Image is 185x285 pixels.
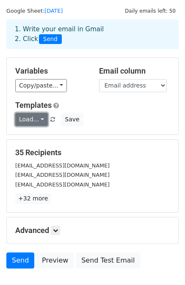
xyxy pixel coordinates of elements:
[122,8,179,14] a: Daily emails left: 50
[76,252,140,269] a: Send Test Email
[15,226,170,235] h5: Advanced
[143,244,185,285] iframe: Chat Widget
[6,8,63,14] small: Google Sheet:
[15,101,52,110] a: Templates
[15,79,67,92] a: Copy/paste...
[44,8,63,14] a: [DATE]
[39,34,62,44] span: Send
[15,148,170,157] h5: 35 Recipients
[61,113,83,126] button: Save
[15,113,48,126] a: Load...
[15,172,110,178] small: [EMAIL_ADDRESS][DOMAIN_NAME]
[15,162,110,169] small: [EMAIL_ADDRESS][DOMAIN_NAME]
[8,25,177,44] div: 1. Write your email in Gmail 2. Click
[122,6,179,16] span: Daily emails left: 50
[6,252,34,269] a: Send
[15,181,110,188] small: [EMAIL_ADDRESS][DOMAIN_NAME]
[99,66,170,76] h5: Email column
[15,193,51,204] a: +32 more
[15,66,86,76] h5: Variables
[36,252,74,269] a: Preview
